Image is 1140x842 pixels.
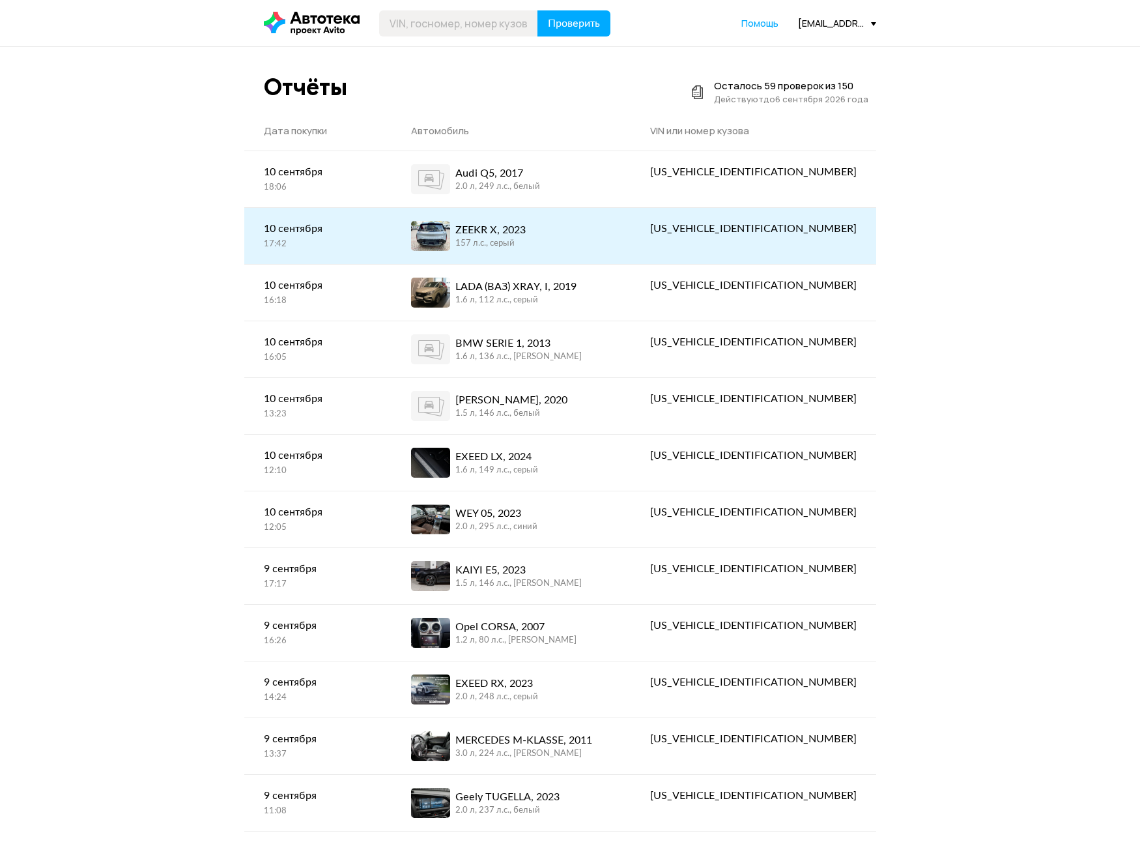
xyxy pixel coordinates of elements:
div: 2.0 л, 248 л.c., серый [455,691,538,703]
a: 9 сентября11:08 [244,775,392,830]
div: [US_VEHICLE_IDENTIFICATION_NUMBER] [650,675,857,690]
span: Помощь [741,17,778,29]
div: KAIYI E5, 2023 [455,562,582,578]
div: [US_VEHICLE_IDENTIFICATION_NUMBER] [650,561,857,577]
div: [US_VEHICLE_IDENTIFICATION_NUMBER] [650,448,857,463]
a: [US_VEHICLE_IDENTIFICATION_NUMBER] [631,548,876,590]
a: 9 сентября14:24 [244,661,392,717]
a: EXEED RX, 20232.0 л, 248 л.c., серый [392,661,631,718]
div: Действуют до 6 сентября 2026 года [714,93,868,106]
a: 9 сентября13:37 [244,718,392,774]
div: 13:23 [264,409,372,420]
div: Осталось 59 проверок из 150 [714,80,868,93]
div: [EMAIL_ADDRESS][DOMAIN_NAME] [798,17,876,29]
div: LADA (ВАЗ) XRAY, I, 2019 [455,279,577,295]
div: 10 сентября [264,504,372,520]
div: [PERSON_NAME], 2020 [455,392,567,408]
div: 17:42 [264,239,372,250]
div: 12:05 [264,522,372,534]
div: BMW SERIE 1, 2013 [455,336,582,351]
div: EXEED RX, 2023 [455,676,538,691]
div: 2.0 л, 295 л.c., синий [455,521,537,533]
div: 16:05 [264,352,372,364]
div: 18:06 [264,182,372,194]
div: 9 сентября [264,561,372,577]
div: Audi Q5, 2017 [455,166,540,181]
a: 9 сентября16:26 [244,605,392,660]
a: [US_VEHICLE_IDENTIFICATION_NUMBER] [631,321,876,363]
div: [US_VEHICLE_IDENTIFICATION_NUMBER] [650,334,857,350]
a: 10 сентября12:05 [244,491,392,547]
a: 10 сентября13:23 [244,378,392,433]
a: [US_VEHICLE_IDENTIFICATION_NUMBER] [631,151,876,193]
a: [PERSON_NAME], 20201.5 л, 146 л.c., белый [392,378,631,434]
a: 10 сентября12:10 [244,435,392,490]
div: Автомобиль [411,124,611,138]
div: 10 сентября [264,278,372,293]
div: 9 сентября [264,675,372,690]
div: [US_VEHICLE_IDENTIFICATION_NUMBER] [650,278,857,293]
div: 12:10 [264,465,372,477]
div: 11:08 [264,806,372,817]
a: [US_VEHICLE_IDENTIFICATION_NUMBER] [631,661,876,703]
a: [US_VEHICLE_IDENTIFICATION_NUMBER] [631,718,876,760]
div: 157 л.c., серый [455,238,526,250]
div: MERCEDES M-KLASSE, 2011 [455,733,592,748]
a: 10 сентября17:42 [244,208,392,263]
a: Audi Q5, 20172.0 л, 249 л.c., белый [392,151,631,207]
a: [US_VEHICLE_IDENTIFICATION_NUMBER] [631,378,876,420]
a: [US_VEHICLE_IDENTIFICATION_NUMBER] [631,435,876,476]
a: [US_VEHICLE_IDENTIFICATION_NUMBER] [631,491,876,533]
a: LADA (ВАЗ) XRAY, I, 20191.6 л, 112 л.c., серый [392,265,631,321]
div: VIN или номер кузова [650,124,857,138]
a: [US_VEHICLE_IDENTIFICATION_NUMBER] [631,605,876,646]
div: [US_VEHICLE_IDENTIFICATION_NUMBER] [650,788,857,804]
div: [US_VEHICLE_IDENTIFICATION_NUMBER] [650,504,857,520]
div: 9 сентября [264,788,372,804]
div: 9 сентября [264,618,372,633]
div: Geely TUGELLA, 2023 [455,789,560,805]
div: Opel CORSA, 2007 [455,619,577,635]
div: [US_VEHICLE_IDENTIFICATION_NUMBER] [650,221,857,237]
a: Geely TUGELLA, 20232.0 л, 237 л.c., белый [392,775,631,831]
div: 10 сентября [264,448,372,463]
a: EXEED LX, 20241.6 л, 149 л.c., серый [392,435,631,491]
div: 16:26 [264,635,372,647]
a: 10 сентября16:05 [244,321,392,377]
div: 17:17 [264,579,372,590]
a: [US_VEHICLE_IDENTIFICATION_NUMBER] [631,265,876,306]
div: 2.0 л, 237 л.c., белый [455,805,560,817]
div: EXEED LX, 2024 [455,449,538,465]
div: 1.5 л, 146 л.c., [PERSON_NAME] [455,578,582,590]
a: 10 сентября18:06 [244,151,392,207]
a: 9 сентября17:17 [244,548,392,603]
div: 13:37 [264,749,372,761]
div: 1.6 л, 149 л.c., серый [455,465,538,476]
div: 14:24 [264,692,372,704]
div: ZEEKR X, 2023 [455,222,526,238]
div: 9 сентября [264,731,372,747]
div: 10 сентября [264,164,372,180]
div: [US_VEHICLE_IDENTIFICATION_NUMBER] [650,618,857,633]
a: Opel CORSA, 20071.2 л, 80 л.c., [PERSON_NAME] [392,605,631,661]
a: [US_VEHICLE_IDENTIFICATION_NUMBER] [631,208,876,250]
a: BMW SERIE 1, 20131.6 л, 136 л.c., [PERSON_NAME] [392,321,631,377]
div: 10 сентября [264,221,372,237]
div: 1.5 л, 146 л.c., белый [455,408,567,420]
a: 10 сентября16:18 [244,265,392,320]
div: Отчёты [264,73,347,101]
div: 10 сентября [264,334,372,350]
a: WEY 05, 20232.0 л, 295 л.c., синий [392,491,631,547]
a: KAIYI E5, 20231.5 л, 146 л.c., [PERSON_NAME] [392,548,631,604]
div: 10 сентября [264,391,372,407]
div: [US_VEHICLE_IDENTIFICATION_NUMBER] [650,164,857,180]
div: [US_VEHICLE_IDENTIFICATION_NUMBER] [650,731,857,747]
a: Помощь [741,17,778,30]
div: WEY 05, 2023 [455,506,537,521]
div: 3.0 л, 224 л.c., [PERSON_NAME] [455,748,592,760]
div: Дата покупки [264,124,372,138]
a: [US_VEHICLE_IDENTIFICATION_NUMBER] [631,775,876,817]
div: 1.2 л, 80 л.c., [PERSON_NAME] [455,635,577,646]
div: 16:18 [264,295,372,307]
div: 1.6 л, 136 л.c., [PERSON_NAME] [455,351,582,363]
